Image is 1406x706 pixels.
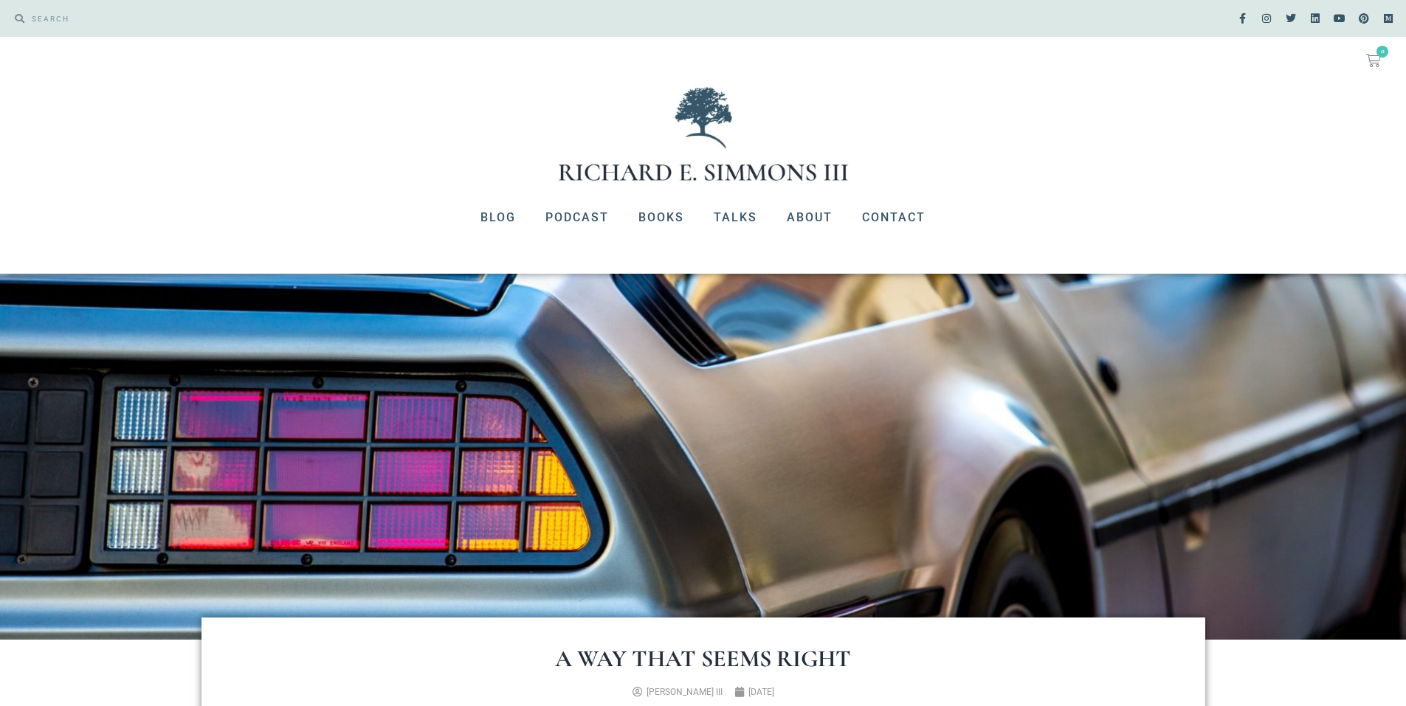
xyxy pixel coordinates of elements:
span: [PERSON_NAME] III [647,687,723,697]
a: About [772,198,847,237]
a: Books [624,198,699,237]
a: Contact [847,198,940,237]
a: 0 [1348,44,1399,77]
time: [DATE] [748,687,774,697]
a: Blog [466,198,531,237]
input: SEARCH [24,7,696,30]
a: Talks [699,198,772,237]
span: 0 [1376,46,1388,58]
a: [DATE] [734,685,774,699]
a: Podcast [531,198,624,237]
h1: A Way That Seems Right [261,647,1146,671]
